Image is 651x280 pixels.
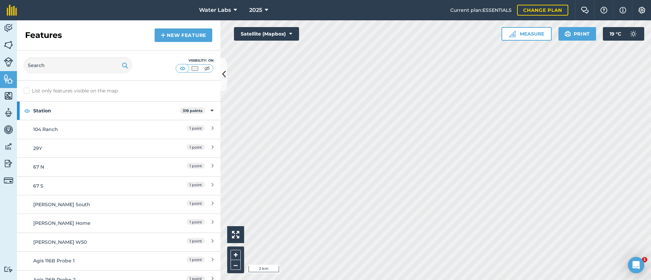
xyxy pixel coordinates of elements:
a: 67 N1 point [17,157,220,176]
span: 2025 [249,6,262,14]
span: 1 point [186,219,205,225]
a: [PERSON_NAME] W501 point [17,233,220,251]
label: List only features visible on the map [24,87,118,94]
div: [PERSON_NAME] Home [33,219,154,227]
h2: Features [25,30,62,41]
img: svg+xml;base64,PHN2ZyB4bWxucz0iaHR0cDovL3d3dy53My5vcmcvMjAwMC9zdmciIHdpZHRoPSIxNCIgaGVpZ2h0PSIyNC... [161,31,165,39]
img: svg+xml;base64,PHN2ZyB4bWxucz0iaHR0cDovL3d3dy53My5vcmcvMjAwMC9zdmciIHdpZHRoPSIxNyIgaGVpZ2h0PSIxNy... [619,6,626,14]
img: A cog icon [638,7,646,14]
img: svg+xml;base64,PHN2ZyB4bWxucz0iaHR0cDovL3d3dy53My5vcmcvMjAwMC9zdmciIHdpZHRoPSI1MCIgaGVpZ2h0PSI0MC... [191,65,199,72]
img: svg+xml;base64,PHN2ZyB4bWxucz0iaHR0cDovL3d3dy53My5vcmcvMjAwMC9zdmciIHdpZHRoPSI1MCIgaGVpZ2h0PSI0MC... [178,65,187,72]
img: svg+xml;base64,PD94bWwgdmVyc2lvbj0iMS4wIiBlbmNvZGluZz0idXRmLTgiPz4KPCEtLSBHZW5lcmF0b3I6IEFkb2JlIE... [4,23,13,33]
span: 1 point [186,238,205,244]
strong: 319 points [183,108,202,113]
img: svg+xml;base64,PHN2ZyB4bWxucz0iaHR0cDovL3d3dy53My5vcmcvMjAwMC9zdmciIHdpZHRoPSIxOCIgaGVpZ2h0PSIyNC... [24,107,30,115]
a: Change plan [517,5,568,16]
a: [PERSON_NAME] South1 point [17,195,220,214]
input: Search [24,57,132,73]
span: 1 point [186,163,205,169]
span: 1 point [186,257,205,262]
span: 1 point [186,182,205,188]
div: 104 Ranch [33,126,154,133]
img: svg+xml;base64,PD94bWwgdmVyc2lvbj0iMS4wIiBlbmNvZGluZz0idXRmLTgiPz4KPCEtLSBHZW5lcmF0b3I6IEFkb2JlIE... [627,27,640,41]
img: svg+xml;base64,PHN2ZyB4bWxucz0iaHR0cDovL3d3dy53My5vcmcvMjAwMC9zdmciIHdpZHRoPSI1NiIgaGVpZ2h0PSI2MC... [4,40,13,50]
img: Four arrows, one pointing top left, one top right, one bottom right and the last bottom left [232,231,239,238]
img: svg+xml;base64,PD94bWwgdmVyc2lvbj0iMS4wIiBlbmNvZGluZz0idXRmLTgiPz4KPCEtLSBHZW5lcmF0b3I6IEFkb2JlIE... [4,158,13,169]
a: 104 Ranch1 point [17,120,220,138]
img: Two speech bubbles overlapping with the left bubble in the forefront [581,7,589,14]
img: svg+xml;base64,PHN2ZyB4bWxucz0iaHR0cDovL3d3dy53My5vcmcvMjAwMC9zdmciIHdpZHRoPSI1NiIgaGVpZ2h0PSI2MC... [4,91,13,101]
div: 67 N [33,163,154,171]
button: Measure [501,27,552,41]
span: 1 point [186,125,205,131]
img: svg+xml;base64,PHN2ZyB4bWxucz0iaHR0cDovL3d3dy53My5vcmcvMjAwMC9zdmciIHdpZHRoPSIxOSIgaGVpZ2h0PSIyNC... [122,61,128,69]
span: Current plan : ESSENTIALS [450,6,512,14]
span: 19 ° C [610,27,621,41]
a: [PERSON_NAME] Home1 point [17,214,220,232]
span: Water Labs [199,6,231,14]
button: Satellite (Mapbox) [234,27,299,41]
a: Agis 116B Probe 11 point [17,251,220,270]
div: [PERSON_NAME] South [33,201,154,208]
img: svg+xml;base64,PHN2ZyB4bWxucz0iaHR0cDovL3d3dy53My5vcmcvMjAwMC9zdmciIHdpZHRoPSI1NiIgaGVpZ2h0PSI2MC... [4,74,13,84]
img: svg+xml;base64,PD94bWwgdmVyc2lvbj0iMS4wIiBlbmNvZGluZz0idXRmLTgiPz4KPCEtLSBHZW5lcmF0b3I6IEFkb2JlIE... [4,125,13,135]
img: svg+xml;base64,PHN2ZyB4bWxucz0iaHR0cDovL3d3dy53My5vcmcvMjAwMC9zdmciIHdpZHRoPSIxOSIgaGVpZ2h0PSIyNC... [565,30,571,38]
button: 19 °C [603,27,644,41]
div: 29Y [33,145,154,152]
img: svg+xml;base64,PD94bWwgdmVyc2lvbj0iMS4wIiBlbmNvZGluZz0idXRmLTgiPz4KPCEtLSBHZW5lcmF0b3I6IEFkb2JlIE... [4,57,13,67]
img: svg+xml;base64,PD94bWwgdmVyc2lvbj0iMS4wIiBlbmNvZGluZz0idXRmLTgiPz4KPCEtLSBHZW5lcmF0b3I6IEFkb2JlIE... [4,176,13,185]
a: 67 S1 point [17,176,220,195]
span: 1 [642,257,647,262]
div: [PERSON_NAME] W50 [33,238,154,246]
span: 1 point [186,144,205,150]
img: svg+xml;base64,PHN2ZyB4bWxucz0iaHR0cDovL3d3dy53My5vcmcvMjAwMC9zdmciIHdpZHRoPSI1MCIgaGVpZ2h0PSI0MC... [203,65,211,72]
img: svg+xml;base64,PD94bWwgdmVyc2lvbj0iMS4wIiBlbmNvZGluZz0idXRmLTgiPz4KPCEtLSBHZW5lcmF0b3I6IEFkb2JlIE... [4,266,13,273]
strong: Station [33,102,180,120]
div: Open Intercom Messenger [628,257,644,273]
a: New feature [155,28,212,42]
img: fieldmargin Logo [7,5,17,16]
div: Station319 points [17,102,220,120]
div: Visibility: On [176,58,214,63]
div: 67 S [33,182,154,190]
a: 29Y1 point [17,139,220,157]
img: svg+xml;base64,PD94bWwgdmVyc2lvbj0iMS4wIiBlbmNvZGluZz0idXRmLTgiPz4KPCEtLSBHZW5lcmF0b3I6IEFkb2JlIE... [4,108,13,118]
button: + [231,250,241,260]
button: Print [558,27,596,41]
button: – [231,260,241,270]
span: 1 point [186,200,205,206]
img: Ruler icon [509,30,516,37]
img: A question mark icon [600,7,608,14]
div: Agis 116B Probe 1 [33,257,154,264]
img: svg+xml;base64,PD94bWwgdmVyc2lvbj0iMS4wIiBlbmNvZGluZz0idXRmLTgiPz4KPCEtLSBHZW5lcmF0b3I6IEFkb2JlIE... [4,142,13,152]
